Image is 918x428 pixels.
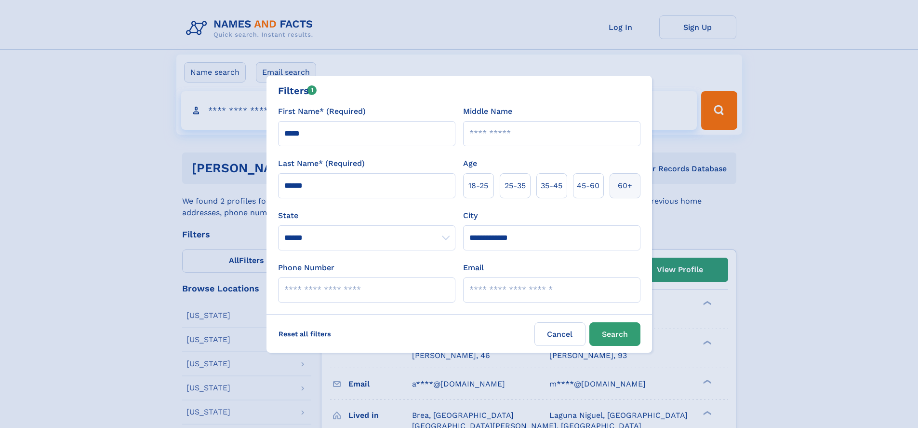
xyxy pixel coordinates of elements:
[468,180,488,192] span: 18‑25
[278,262,334,274] label: Phone Number
[463,158,477,169] label: Age
[278,106,366,117] label: First Name* (Required)
[541,180,562,192] span: 35‑45
[505,180,526,192] span: 25‑35
[463,262,484,274] label: Email
[278,83,317,98] div: Filters
[618,180,632,192] span: 60+
[577,180,599,192] span: 45‑60
[534,322,585,346] label: Cancel
[463,210,478,221] label: City
[463,106,512,117] label: Middle Name
[278,210,455,221] label: State
[278,158,365,169] label: Last Name* (Required)
[272,322,337,345] label: Reset all filters
[589,322,640,346] button: Search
